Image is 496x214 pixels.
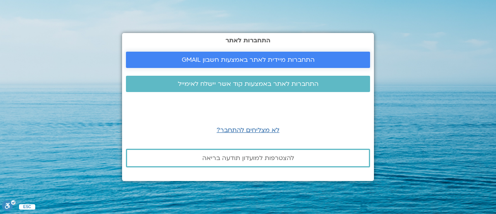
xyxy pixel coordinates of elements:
h2: התחברות לאתר [126,37,370,44]
a: התחברות מיידית לאתר באמצעות חשבון GMAIL [126,52,370,68]
span: התחברות מיידית לאתר באמצעות חשבון GMAIL [182,56,315,63]
span: התחברות לאתר באמצעות קוד אשר יישלח לאימייל [178,80,319,87]
a: להצטרפות למועדון תודעה בריאה [126,149,370,167]
a: לא מצליחים להתחבר? [217,126,279,134]
span: להצטרפות למועדון תודעה בריאה [202,155,294,162]
a: התחברות לאתר באמצעות קוד אשר יישלח לאימייל [126,76,370,92]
